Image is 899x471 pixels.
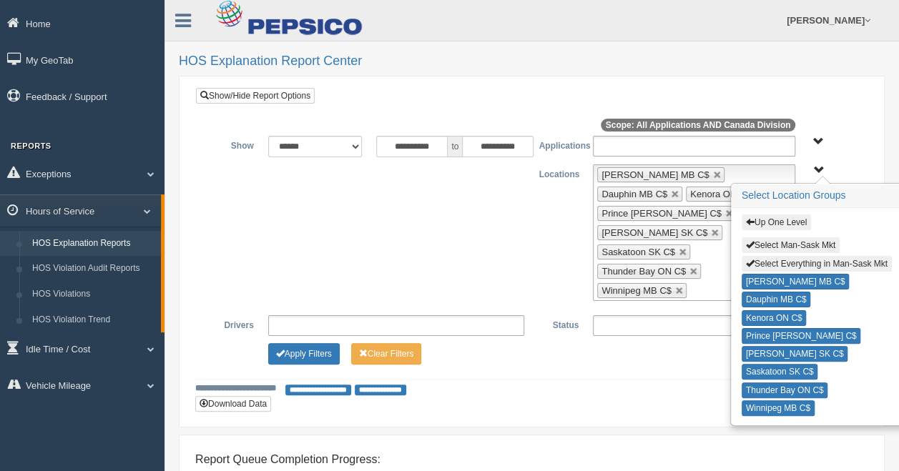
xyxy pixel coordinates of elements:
[742,310,807,326] button: Kenora ON C$
[26,307,161,333] a: HOS Violation Trend
[179,54,885,69] h2: HOS Explanation Report Center
[742,400,815,416] button: Winnipeg MB C$
[196,88,315,104] a: Show/Hide Report Options
[601,247,675,257] span: Saskatoon SK C$
[601,169,709,180] span: [PERSON_NAME] MB C$
[26,282,161,307] a: HOS Violations
[742,237,840,253] button: Select Man-Sask Mkt
[207,136,261,153] label: Show
[601,189,667,199] span: Dauphin MB C$
[742,274,850,289] button: [PERSON_NAME] MB C$
[742,364,818,380] button: Saskatoon SK C$
[742,256,892,272] button: Select Everything in Man-Sask Mkt
[601,208,722,219] span: Prince [PERSON_NAME] C$
[26,231,161,257] a: HOS Explanation Reports
[742,214,811,230] button: Up One Level
[601,266,686,277] span: Thunder Bay ON C$
[531,315,586,332] label: Status
[690,189,751,199] span: Kenora ON C$
[742,292,811,307] button: Dauphin MB C$
[195,453,868,466] h4: Report Queue Completion Progress:
[448,136,462,157] span: to
[742,346,848,362] button: [PERSON_NAME] SK C$
[601,227,707,238] span: [PERSON_NAME] SK C$
[532,164,586,182] label: Locations
[268,343,340,365] button: Change Filter Options
[26,256,161,282] a: HOS Violation Audit Reports
[351,343,422,365] button: Change Filter Options
[195,396,271,412] button: Download Data
[742,328,861,344] button: Prince [PERSON_NAME] C$
[531,136,586,153] label: Applications
[601,285,672,296] span: Winnipeg MB C$
[742,382,828,398] button: Thunder Bay ON C$
[207,315,261,332] label: Drivers
[601,119,796,132] span: Scope: All Applications AND Canada Division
